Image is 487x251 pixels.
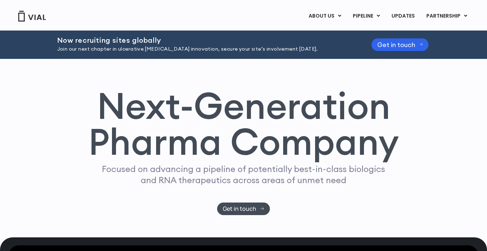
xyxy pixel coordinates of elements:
a: UPDATES [386,10,420,22]
span: Get in touch [377,42,415,47]
span: Get in touch [223,206,256,212]
img: Vial Logo [18,11,46,22]
h1: Next-Generation Pharma Company [88,88,399,160]
a: Get in touch [371,38,429,51]
a: PIPELINEMenu Toggle [347,10,385,22]
p: Focused on advancing a pipeline of potentially best-in-class biologics and RNA therapeutics acros... [99,163,388,186]
a: Get in touch [217,203,270,215]
h2: Now recruiting sites globally [57,36,353,44]
a: PARTNERSHIPMenu Toggle [421,10,473,22]
a: ABOUT USMenu Toggle [303,10,347,22]
p: Join our next chapter in ulcerative [MEDICAL_DATA] innovation, secure your site’s involvement [DA... [57,45,353,53]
